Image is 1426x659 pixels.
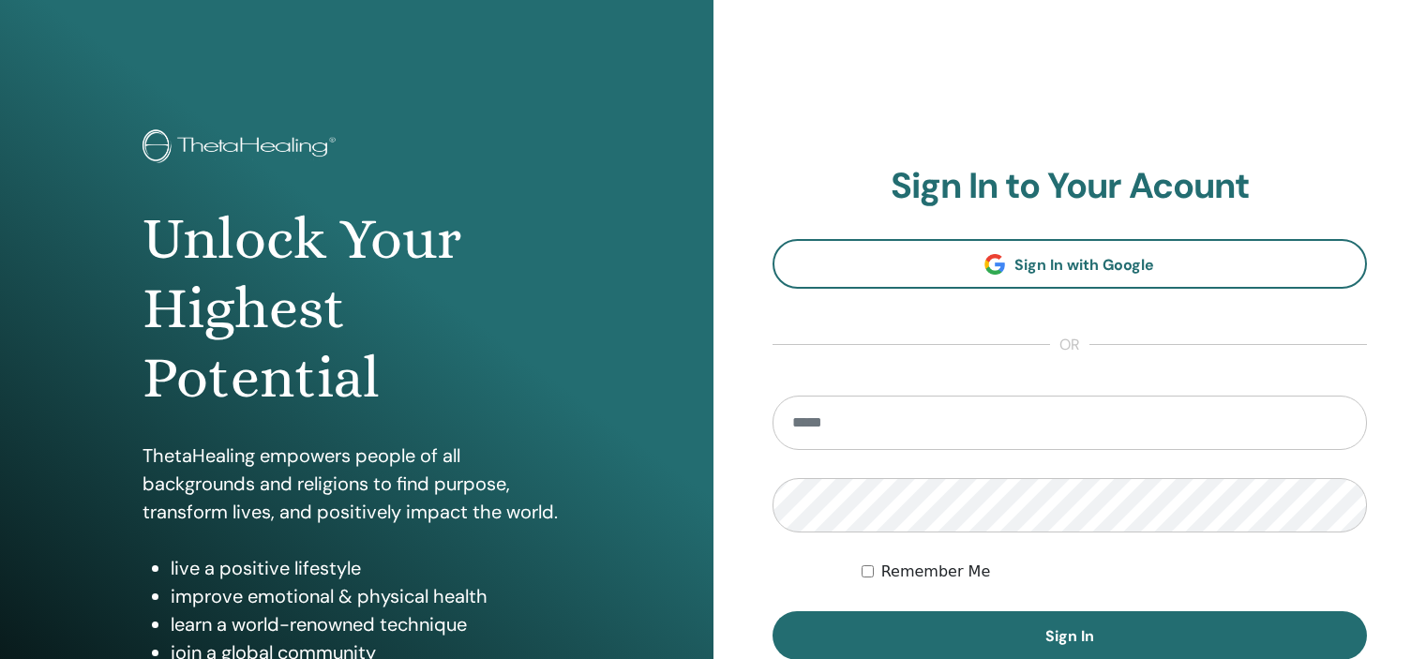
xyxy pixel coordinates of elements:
[1050,334,1089,356] span: or
[862,561,1367,583] div: Keep me authenticated indefinitely or until I manually logout
[773,165,1368,208] h2: Sign In to Your Acount
[171,582,571,610] li: improve emotional & physical health
[171,554,571,582] li: live a positive lifestyle
[1014,255,1154,275] span: Sign In with Google
[1045,626,1094,646] span: Sign In
[143,442,571,526] p: ThetaHealing empowers people of all backgrounds and religions to find purpose, transform lives, a...
[171,610,571,638] li: learn a world-renowned technique
[773,239,1368,289] a: Sign In with Google
[881,561,991,583] label: Remember Me
[143,204,571,413] h1: Unlock Your Highest Potential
